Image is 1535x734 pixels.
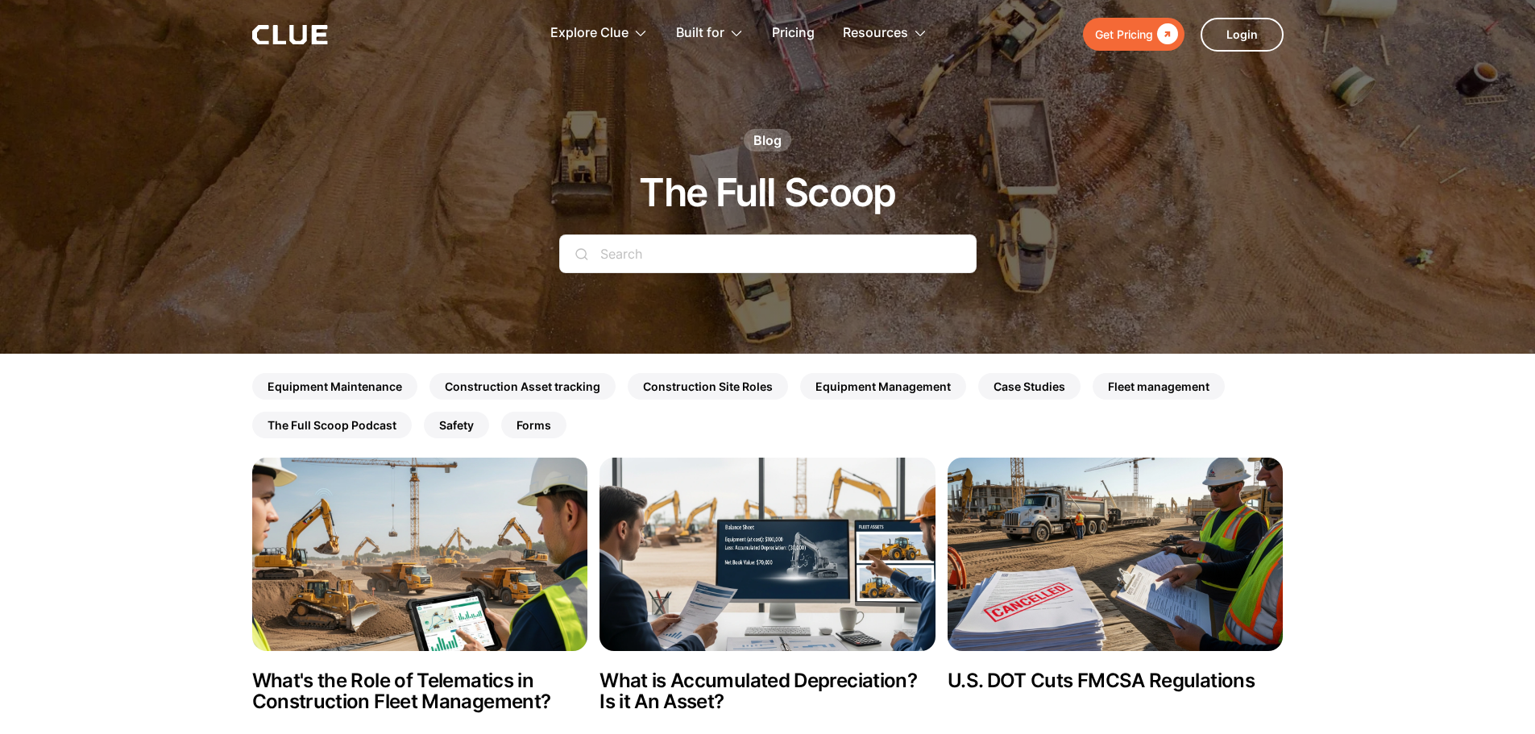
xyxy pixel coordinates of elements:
a: Construction Asset tracking [429,373,616,400]
img: What's the Role of Telematics in Construction Fleet Management? [252,458,588,651]
a: Equipment Maintenance [252,373,417,400]
div: Resources [843,8,908,59]
a: Safety [424,412,489,438]
a: Construction Site Roles [628,373,788,400]
div: Get Pricing [1095,24,1153,44]
h1: The Full Scoop [639,172,896,214]
h2: What is Accumulated Depreciation? Is it An Asset? [599,670,936,712]
div: Built for [676,8,744,59]
div: Blog [753,131,782,149]
h2: U.S. DOT Cuts FMCSA Regulations [948,670,1255,691]
a: Equipment Management [800,373,966,400]
input: Search [559,234,977,273]
img: U.S. DOT Cuts FMCSA Regulations [948,458,1284,651]
a: Forms [501,412,566,438]
a: Case Studies [978,373,1081,400]
a: Fleet management [1093,373,1225,400]
img: What is Accumulated Depreciation? Is it An Asset? [599,458,936,651]
h2: What's the Role of Telematics in Construction Fleet Management? [252,670,588,712]
a: Pricing [772,8,815,59]
form: Search [559,234,977,289]
div: Explore Clue [550,8,629,59]
a: The Full Scoop Podcast [252,412,412,438]
a: Login [1201,18,1284,52]
img: search icon [575,247,588,260]
a: Get Pricing [1083,18,1184,51]
div: Explore Clue [550,8,648,59]
div: Resources [843,8,927,59]
div:  [1153,24,1178,44]
div: Built for [676,8,724,59]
